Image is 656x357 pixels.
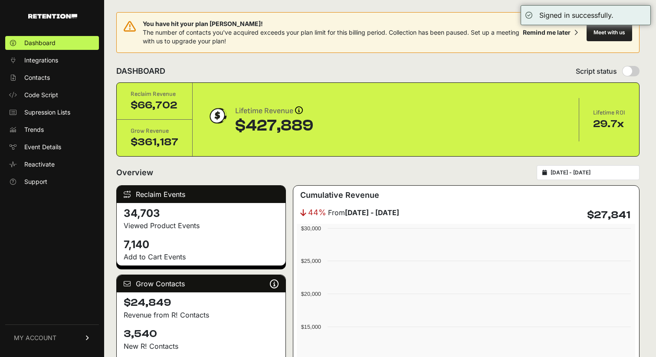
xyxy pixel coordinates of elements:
a: Supression Lists [5,105,99,119]
span: Code Script [24,91,58,99]
h4: 7,140 [124,238,279,252]
div: 29.7x [593,117,625,131]
span: Script status [576,66,617,76]
button: Meet with us [587,24,632,41]
div: Lifetime ROI [593,108,625,117]
a: Trends [5,123,99,137]
span: From [328,207,399,218]
p: Add to Cart Events [124,252,279,262]
text: $25,000 [301,258,321,264]
p: New R! Contacts [124,341,279,351]
div: Lifetime Revenue [235,105,313,117]
img: dollar-coin-05c43ed7efb7bc0c12610022525b4bbbb207c7efeef5aecc26f025e68dcafac9.png [207,105,228,127]
span: Contacts [24,73,50,82]
a: MY ACCOUNT [5,324,99,351]
div: Remind me later [523,28,571,37]
p: Viewed Product Events [124,220,279,231]
div: Grow Contacts [117,275,285,292]
h4: 34,703 [124,206,279,220]
span: 44% [308,206,326,219]
p: Revenue from R! Contacts [124,310,279,320]
div: $361,187 [131,135,178,149]
img: Retention.com [28,14,77,19]
a: Code Script [5,88,99,102]
h4: 3,540 [124,327,279,341]
h3: Cumulative Revenue [300,189,379,201]
span: Supression Lists [24,108,70,117]
div: Reclaim Revenue [131,90,178,98]
a: Event Details [5,140,99,154]
span: Trends [24,125,44,134]
div: Signed in successfully. [539,10,613,20]
div: Reclaim Events [117,186,285,203]
span: Event Details [24,143,61,151]
div: $427,889 [235,117,313,134]
div: $66,702 [131,98,178,112]
span: Dashboard [24,39,56,47]
a: Support [5,175,99,189]
span: Integrations [24,56,58,65]
text: $30,000 [301,225,321,232]
h2: DASHBOARD [116,65,165,77]
button: Remind me later [519,25,581,40]
text: $20,000 [301,291,321,297]
h2: Overview [116,167,153,179]
span: You have hit your plan [PERSON_NAME]! [143,20,519,28]
span: Support [24,177,47,186]
strong: [DATE] - [DATE] [345,208,399,217]
h4: $27,841 [587,208,630,222]
a: Dashboard [5,36,99,50]
div: Grow Revenue [131,127,178,135]
h4: $24,849 [124,296,279,310]
span: Reactivate [24,160,55,169]
span: The number of contacts you've acquired exceeds your plan limit for this billing period. Collectio... [143,29,519,45]
text: $15,000 [301,324,321,330]
a: Integrations [5,53,99,67]
a: Contacts [5,71,99,85]
a: Reactivate [5,157,99,171]
span: MY ACCOUNT [14,334,56,342]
